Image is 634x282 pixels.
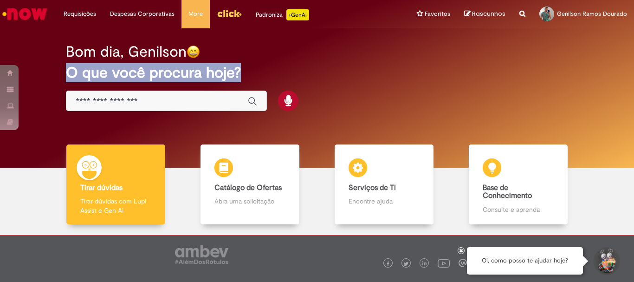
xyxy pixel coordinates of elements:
[256,9,309,20] div: Padroniza
[557,10,627,18] span: Genilson Ramos Dourado
[404,262,408,266] img: logo_footer_twitter.png
[483,205,553,214] p: Consulte e aprenda
[472,9,505,18] span: Rascunhos
[349,197,419,206] p: Encontre ajuda
[175,245,228,264] img: logo_footer_ambev_rotulo_gray.png
[425,9,450,19] span: Favoritos
[110,9,175,19] span: Despesas Corporativas
[49,144,183,225] a: Tirar dúvidas Tirar dúvidas com Lupi Assist e Gen Ai
[80,197,151,215] p: Tirar dúvidas com Lupi Assist e Gen Ai
[66,65,568,81] h2: O que você procura hoje?
[1,5,49,23] img: ServiceNow
[467,247,583,275] div: Oi, como posso te ajudar hoje?
[217,7,242,20] img: click_logo_yellow_360x200.png
[386,262,390,266] img: logo_footer_facebook.png
[183,144,317,225] a: Catálogo de Ofertas Abra uma solicitação
[422,261,427,267] img: logo_footer_linkedin.png
[187,45,200,59] img: happy-face.png
[80,183,123,192] b: Tirar dúvidas
[349,183,396,192] b: Serviços de TI
[464,10,505,19] a: Rascunhos
[451,144,585,225] a: Base de Conhecimento Consulte e aprenda
[64,9,96,19] span: Requisições
[214,197,285,206] p: Abra uma solicitação
[286,9,309,20] p: +GenAi
[592,247,620,275] button: Iniciar Conversa de Suporte
[66,44,187,60] h2: Bom dia, Genilson
[188,9,203,19] span: More
[459,259,467,267] img: logo_footer_workplace.png
[438,257,450,269] img: logo_footer_youtube.png
[483,183,532,201] b: Base de Conhecimento
[214,183,282,192] b: Catálogo de Ofertas
[317,144,451,225] a: Serviços de TI Encontre ajuda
